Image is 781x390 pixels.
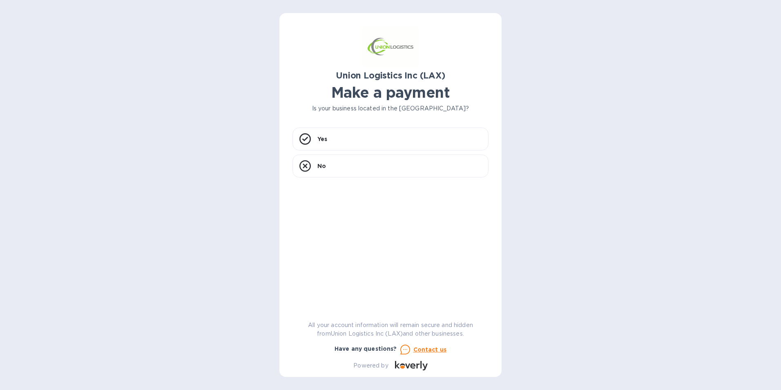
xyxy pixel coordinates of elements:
p: No [317,162,326,170]
u: Contact us [413,346,447,353]
b: Union Logistics Inc (LAX) [336,70,445,81]
p: All your account information will remain secure and hidden from Union Logistics Inc (LAX) and oth... [292,321,489,338]
p: Powered by [353,361,388,370]
h1: Make a payment [292,84,489,101]
p: Yes [317,135,327,143]
b: Have any questions? [335,345,397,352]
p: Is your business located in the [GEOGRAPHIC_DATA]? [292,104,489,113]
